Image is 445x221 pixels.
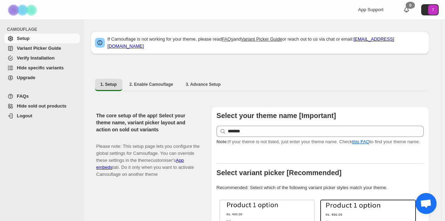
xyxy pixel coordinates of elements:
span: 3. Advance Setup [186,82,221,87]
a: Setup [4,34,80,43]
button: Avatar with initials T [421,4,439,15]
a: Hide specific variants [4,63,80,73]
a: Upgrade [4,73,80,83]
span: 1. Setup [101,82,117,87]
div: 0 [406,2,415,9]
a: Variant Picker Guide [4,43,80,53]
a: Verify Installation [4,53,80,63]
span: Logout [17,113,32,118]
img: Camouflage [6,0,41,20]
h2: The core setup of the app! Select your theme name, variant picker layout and action on sold out v... [96,112,200,133]
p: If Camouflage is not working for your theme, please read and or reach out to us via chat or email: [108,36,425,50]
span: Upgrade [17,75,35,80]
text: T [432,8,434,12]
strong: Note: [217,139,228,144]
a: Variant Picker Guide [241,36,282,42]
a: FAQs [222,36,233,42]
span: Hide sold out products [17,103,67,109]
span: Setup [17,36,29,41]
a: Logout [4,111,80,121]
b: Select variant picker [Recommended] [217,169,342,177]
a: 0 [403,6,410,13]
a: チャットを開く [416,193,437,214]
p: If your theme is not listed, just enter your theme name. Check to find your theme name. [217,138,424,145]
p: Recommended: Select which of the following variant picker styles match your theme. [217,184,424,191]
span: Verify Installation [17,55,55,61]
span: FAQs [17,94,29,99]
b: Select your theme name [Important] [217,112,336,119]
span: Variant Picker Guide [17,46,61,51]
a: Hide sold out products [4,101,80,111]
span: Hide specific variants [17,65,64,70]
span: App Support [358,7,383,12]
a: this FAQ [352,139,370,144]
a: FAQs [4,91,80,101]
span: 2. Enable Camouflage [129,82,173,87]
p: Please note: This setup page lets you configure the global settings for Camouflage. You can overr... [96,136,200,178]
span: CAMOUFLAGE [7,27,81,32]
span: Avatar with initials T [428,5,438,15]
